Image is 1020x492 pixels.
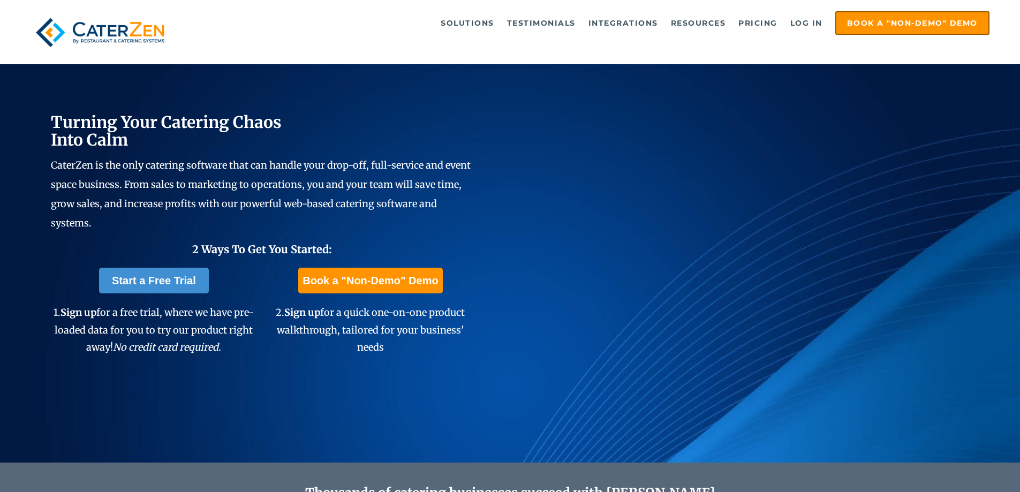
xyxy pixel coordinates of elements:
a: Resources [666,12,731,34]
a: Book a "Non-Demo" Demo [298,268,442,293]
a: Integrations [583,12,663,34]
div: Navigation Menu [194,11,989,35]
iframe: Help widget launcher [925,450,1008,480]
em: No credit card required. [113,341,221,353]
span: CaterZen is the only catering software that can handle your drop-off, full-service and event spac... [51,159,471,229]
a: Book a "Non-Demo" Demo [835,11,989,35]
span: Sign up [61,306,96,319]
span: Turning Your Catering Chaos Into Calm [51,112,282,150]
a: Testimonials [502,12,581,34]
a: Log in [785,12,828,34]
img: caterzen [31,11,170,54]
a: Pricing [733,12,783,34]
span: 1. for a free trial, where we have pre-loaded data for you to try our product right away! [54,306,254,353]
span: 2 Ways To Get You Started: [192,243,332,256]
a: Start a Free Trial [99,268,209,293]
span: Sign up [284,306,320,319]
span: 2. for a quick one-on-one product walkthrough, tailored for your business' needs [276,306,465,353]
a: Solutions [435,12,500,34]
